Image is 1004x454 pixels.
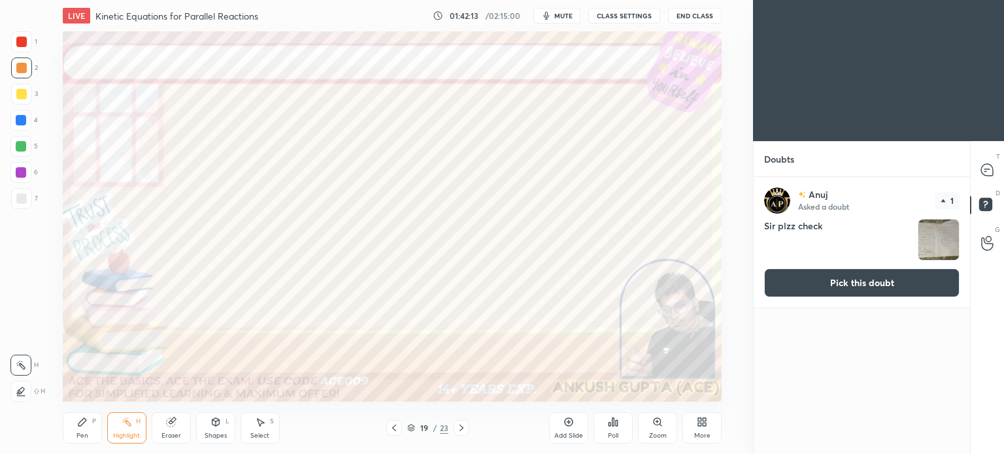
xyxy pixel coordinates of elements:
p: G [995,225,1000,235]
p: Asked a doubt [798,201,849,212]
div: P [92,418,96,425]
span: mute [554,11,573,20]
div: 6 [10,162,38,183]
div: Zoom [649,432,667,439]
img: eba916843b38452c95f047c5b4b1dacb.jpg [764,187,790,214]
p: T [996,152,1000,161]
p: 1 [950,197,954,204]
div: 4 [10,110,38,131]
button: CLASS SETTINGS [588,8,660,24]
div: More [694,432,711,439]
div: Eraser [161,432,181,439]
button: mute [533,8,580,24]
div: Poll [608,432,618,439]
button: End Class [668,8,722,24]
div: 3 [11,84,38,105]
div: L [226,418,229,425]
h4: Sir plzz check [764,219,912,261]
div: / [433,424,437,432]
h4: Kinetic Equations for Parallel Reactions [95,10,258,22]
p: Doubts [754,142,805,176]
div: 5 [10,136,38,157]
div: Highlight [113,432,140,439]
div: Pen [76,432,88,439]
img: no-rating-badge.077c3623.svg [798,191,806,199]
p: D [996,188,1000,198]
img: 17567818070XL70W.jpg [918,219,959,260]
button: Pick this doubt [764,268,960,297]
div: 19 [418,424,431,432]
div: Shapes [205,432,227,439]
div: H [136,418,141,425]
div: 23 [440,422,448,434]
div: 1 [11,31,37,52]
img: shiftIcon.72a6c929.svg [34,389,39,394]
div: 7 [11,188,38,209]
div: 2 [11,57,38,78]
div: Select [250,432,269,439]
div: S [270,418,274,425]
p: H [41,388,45,395]
p: H [34,362,39,368]
div: Add Slide [554,432,583,439]
div: grid [754,177,970,454]
p: Anuj [809,189,828,200]
div: LIVE [63,8,90,24]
